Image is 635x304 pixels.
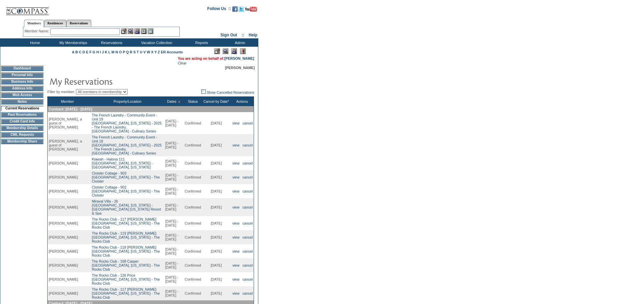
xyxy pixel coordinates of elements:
td: Current Reservations [1,106,43,111]
a: view [232,291,239,295]
a: view [232,143,239,147]
a: Cancel by Date* [203,99,229,103]
a: P [123,50,125,54]
a: Reservations [66,20,91,27]
td: [DATE] [202,272,230,286]
td: Membership Details [1,125,43,131]
td: [DATE] [202,216,230,230]
img: Edit Mode [214,48,220,54]
a: T [137,50,139,54]
div: Member Name: [25,28,50,34]
a: Clear [178,61,186,65]
a: Cloister Cottage - 903[GEOGRAPHIC_DATA], [US_STATE] - The Cloister [92,171,160,183]
a: E [86,50,88,54]
td: Confirmed [184,230,202,244]
td: [DATE] - [DATE] [164,184,184,198]
td: [DATE] - [DATE] [164,198,184,216]
a: The Rocks Club - 118 [PERSON_NAME][GEOGRAPHIC_DATA], [US_STATE] - The Rocks Club [92,245,160,257]
td: [DATE] - [DATE] [164,216,184,230]
a: The Rocks Club - 108 Casper[GEOGRAPHIC_DATA], [US_STATE] - The Rocks Club [92,259,160,271]
img: View Mode [223,48,228,54]
a: Follow us on Twitter [239,8,244,12]
a: cancel [243,205,253,209]
a: G [93,50,95,54]
td: [PERSON_NAME] [48,286,87,300]
span: :: [242,33,244,37]
td: [PERSON_NAME] [48,272,87,286]
td: [DATE] - [DATE] [164,258,184,272]
td: Reports [182,38,220,47]
a: Sign Out [220,33,237,37]
td: Confirmed [184,184,202,198]
a: Help [249,33,257,37]
span: Filter by member: [47,90,75,94]
td: [DATE] [202,156,230,170]
a: N [115,50,118,54]
a: cancel [243,291,253,295]
td: [DATE] [202,286,230,300]
a: cancel [243,277,253,281]
a: Members [24,20,44,27]
td: [PERSON_NAME] [48,216,87,230]
td: Membership Share [1,139,43,144]
td: Reservations [92,38,130,47]
a: Cloister Cottage - 902[GEOGRAPHIC_DATA], [US_STATE] - The Cloister [92,185,160,197]
td: Admin [220,38,258,47]
a: A [72,50,74,54]
a: X [151,50,153,54]
a: M [111,50,114,54]
a: I [100,50,101,54]
a: Dates [167,99,176,103]
a: view [232,249,239,253]
a: ER Accounts [161,50,183,54]
a: cancel [243,221,253,225]
a: view [232,175,239,179]
a: The Rocks Club - 117 [PERSON_NAME][GEOGRAPHIC_DATA], [US_STATE] - The Rocks Club [92,217,160,229]
a: K [105,50,107,54]
a: U [140,50,143,54]
td: [PERSON_NAME] [48,258,87,272]
a: C [79,50,82,54]
a: Become our fan on Facebook [232,8,238,12]
td: Vacation Collection [130,38,182,47]
span: [PERSON_NAME] [225,66,255,70]
a: view [232,263,239,267]
td: My Memberships [53,38,92,47]
a: Subscribe to our YouTube Channel [245,8,257,12]
td: Notes [1,99,43,104]
a: The Rocks Club - 119 [PERSON_NAME][GEOGRAPHIC_DATA], [US_STATE] - The Rocks Club [92,231,160,243]
a: Q [126,50,129,54]
a: The Rocks Club - 126 Price[GEOGRAPHIC_DATA], [US_STATE] - The Rocks Club [92,273,160,285]
td: [PERSON_NAME] [48,230,87,244]
a: L [108,50,110,54]
td: Web Access [1,92,43,98]
td: Confirmed [184,286,202,300]
a: Status [188,99,198,103]
img: Impersonate [134,28,140,34]
td: [DATE] [202,134,230,156]
a: The French Laundry - Community Event - Unit 18[GEOGRAPHIC_DATA], [US_STATE] - 2025 - The French L... [92,135,161,155]
img: View [128,28,133,34]
td: Dashboard [1,66,43,71]
td: [DATE] - [DATE] [164,112,184,134]
td: Confirmed [184,244,202,258]
a: view [232,221,239,225]
a: cancel [243,263,253,267]
a: cancel [243,143,253,147]
a: D [82,50,85,54]
td: Business Info [1,79,43,84]
td: Confirmed [184,258,202,272]
td: Confirmed [184,134,202,156]
a: view [232,189,239,193]
td: [DATE] - [DATE] [164,134,184,156]
a: V [143,50,146,54]
td: [DATE] - [DATE] [164,244,184,258]
a: view [232,161,239,165]
a: W [147,50,150,54]
a: Kiawah - Halona 111[GEOGRAPHIC_DATA], [US_STATE] - [GEOGRAPHIC_DATA], [US_STATE] [92,157,153,169]
td: Confirmed [184,198,202,216]
span: Contract: [DATE] - [DATE] [49,107,92,111]
a: view [232,205,239,209]
td: [PERSON_NAME] [48,156,87,170]
a: The Rocks Club - 117 [PERSON_NAME][GEOGRAPHIC_DATA], [US_STATE] - The Rocks Club [92,287,160,299]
